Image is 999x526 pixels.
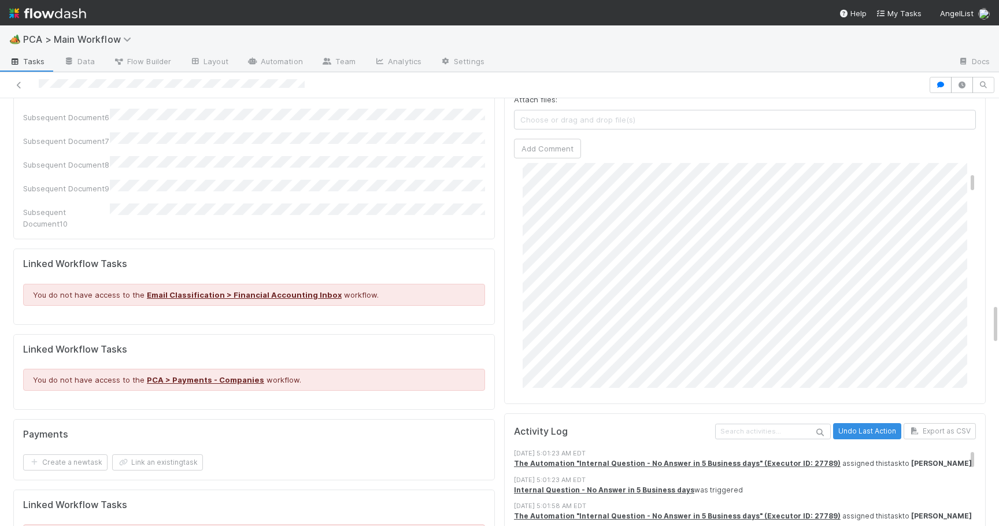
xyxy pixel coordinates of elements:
[23,183,110,194] div: Subsequent Document9
[833,423,901,439] button: Undo Last Action
[514,475,976,485] div: [DATE] 5:01:23 AM EDT
[514,459,841,468] a: The Automation "Internal Question - No Answer in 5 Business days" (Executor ID: 27789)
[23,369,485,391] div: You do not have access to the workflow.
[238,53,312,72] a: Automation
[515,110,975,129] span: Choose or drag and drop file(s)
[180,53,238,72] a: Layout
[365,53,431,72] a: Analytics
[147,290,342,299] a: Email Classification > Financial Accounting Inbox
[514,512,841,520] a: The Automation "Internal Question - No Answer in 5 Business days" (Executor ID: 27789)
[940,9,974,18] span: AngelList
[112,454,203,471] button: Link an existingtask
[514,485,976,495] div: was triggered
[715,424,831,439] input: Search activities...
[9,34,21,44] span: 🏕️
[911,459,972,468] strong: [PERSON_NAME]
[312,53,365,72] a: Team
[23,344,485,355] h5: Linked Workflow Tasks
[514,94,557,105] label: Attach files:
[147,375,264,384] a: PCA > Payments - Companies
[23,159,110,171] div: Subsequent Document8
[54,53,104,72] a: Data
[514,486,694,494] a: Internal Question - No Answer in 5 Business days
[911,512,972,520] strong: [PERSON_NAME]
[514,426,713,438] h5: Activity Log
[23,34,137,45] span: PCA > Main Workflow
[23,284,485,306] div: You do not have access to the workflow.
[9,3,86,23] img: logo-inverted-e16ddd16eac7371096b0.svg
[514,501,976,511] div: [DATE] 5:01:58 AM EDT
[23,112,110,123] div: Subsequent Document6
[104,53,180,72] a: Flow Builder
[876,8,922,19] a: My Tasks
[514,511,976,521] div: assigned this task to
[113,55,171,67] span: Flow Builder
[23,429,68,440] h5: Payments
[904,423,976,439] button: Export as CSV
[949,53,999,72] a: Docs
[978,8,990,20] img: avatar_ba0ef937-97b0-4cb1-a734-c46f876909ef.png
[23,206,110,229] div: Subsequent Document10
[23,454,108,471] button: Create a newtask
[839,8,867,19] div: Help
[876,9,922,18] span: My Tasks
[23,499,485,511] h5: Linked Workflow Tasks
[514,449,976,458] div: [DATE] 5:01:23 AM EDT
[9,55,45,67] span: Tasks
[514,458,976,469] div: assigned this task to
[514,139,581,158] button: Add Comment
[431,53,494,72] a: Settings
[23,258,485,270] h5: Linked Workflow Tasks
[23,135,110,147] div: Subsequent Document7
